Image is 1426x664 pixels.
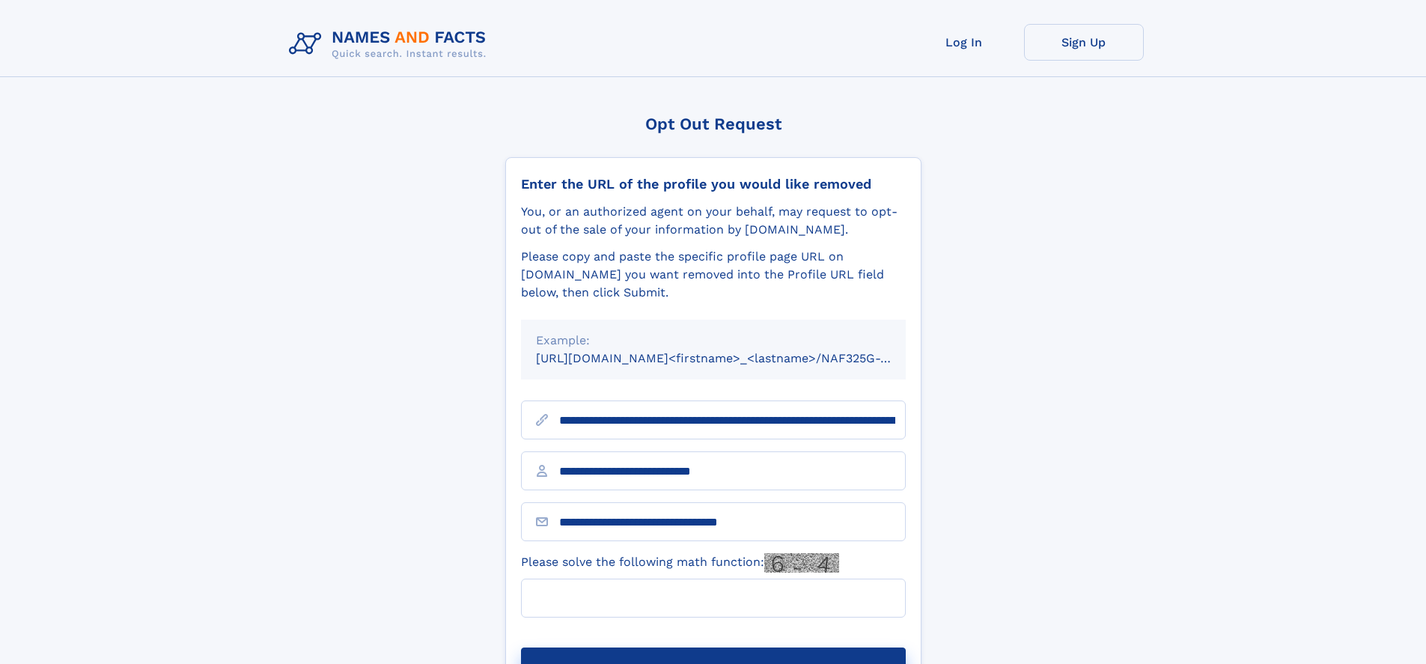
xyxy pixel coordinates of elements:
div: Please copy and paste the specific profile page URL on [DOMAIN_NAME] you want removed into the Pr... [521,248,906,302]
div: You, or an authorized agent on your behalf, may request to opt-out of the sale of your informatio... [521,203,906,239]
div: Enter the URL of the profile you would like removed [521,176,906,192]
small: [URL][DOMAIN_NAME]<firstname>_<lastname>/NAF325G-xxxxxxxx [536,351,934,365]
label: Please solve the following math function: [521,553,839,573]
a: Sign Up [1024,24,1144,61]
a: Log In [904,24,1024,61]
div: Example: [536,332,891,350]
img: Logo Names and Facts [283,24,499,64]
div: Opt Out Request [505,115,921,133]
